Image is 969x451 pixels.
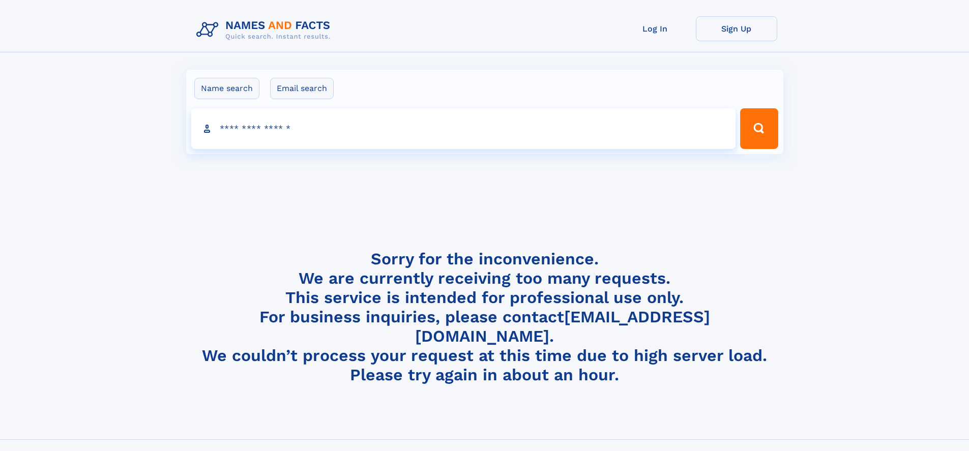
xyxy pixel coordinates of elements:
[614,16,696,41] a: Log In
[415,307,710,346] a: [EMAIL_ADDRESS][DOMAIN_NAME]
[194,78,259,99] label: Name search
[191,108,736,149] input: search input
[192,249,777,385] h4: Sorry for the inconvenience. We are currently receiving too many requests. This service is intend...
[192,16,339,44] img: Logo Names and Facts
[696,16,777,41] a: Sign Up
[740,108,778,149] button: Search Button
[270,78,334,99] label: Email search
